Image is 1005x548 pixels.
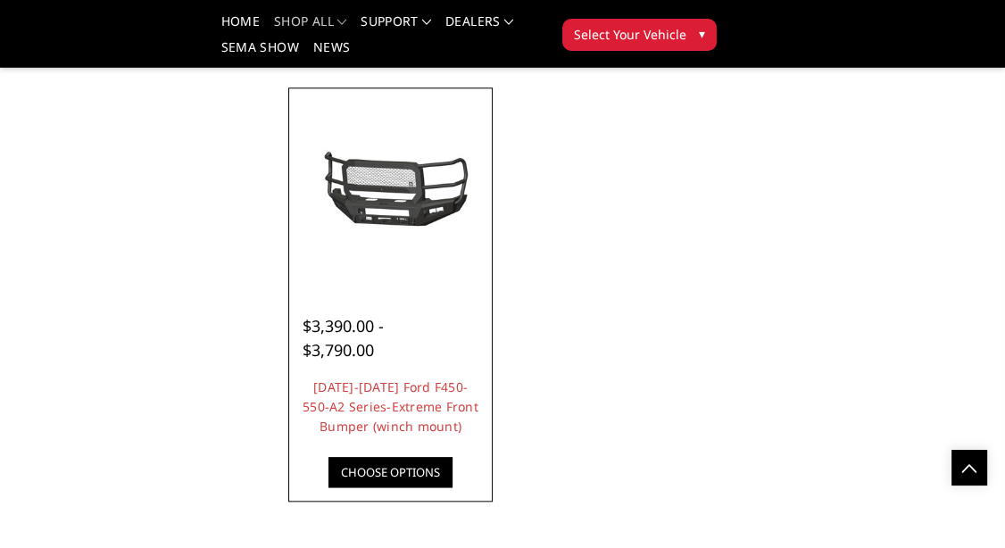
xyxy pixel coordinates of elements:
[294,144,488,235] img: 2023-2025 Ford F450-550-A2 Series-Extreme Front Bumper (winch mount)
[562,19,717,51] button: Select Your Vehicle
[951,450,987,486] a: Click to Top
[221,15,260,41] a: Home
[328,457,453,487] a: Choose Options
[916,462,1005,548] iframe: Chat Widget
[274,15,346,41] a: shop all
[699,24,705,43] span: ▾
[294,93,488,287] a: 2023-2025 Ford F450-550-A2 Series-Extreme Front Bumper (winch mount)
[303,315,384,361] span: $3,390.00 - $3,790.00
[361,15,431,41] a: Support
[303,378,478,435] a: [DATE]-[DATE] Ford F450-550-A2 Series-Extreme Front Bumper (winch mount)
[445,15,513,41] a: Dealers
[574,25,686,44] span: Select Your Vehicle
[313,41,350,67] a: News
[221,41,299,67] a: SEMA Show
